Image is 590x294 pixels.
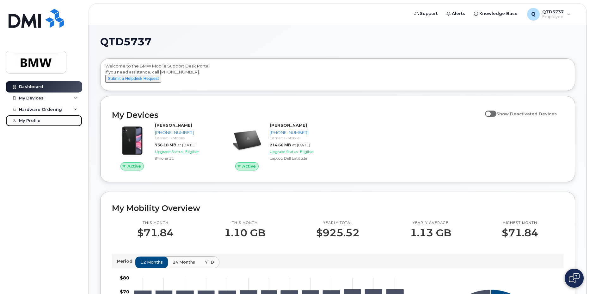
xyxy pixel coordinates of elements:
span: Eligible [185,149,199,154]
span: Active [242,163,256,169]
a: Active[PERSON_NAME][PHONE_NUMBER]Carrier: T-Mobile736.18 MBat [DATE]Upgrade Status:EligibleiPhone 11 [112,122,219,170]
a: Submit a Helpdesk Request [105,76,161,81]
h2: My Devices [112,110,482,120]
span: 24 months [173,259,195,265]
span: Eligible [300,149,313,154]
div: Laptop Dell Latitude [270,156,331,161]
p: Period [117,258,135,264]
p: 1.13 GB [410,227,451,239]
span: at [DATE] [177,143,195,147]
div: Welcome to the BMW Mobile Support Desk Portal If you need assistance, call [PHONE_NUMBER]. [105,63,570,88]
div: Carrier: T-Mobile [270,135,331,141]
p: Yearly total [316,220,360,226]
p: This month [224,220,265,226]
input: Show Deactivated Devices [485,108,490,113]
p: $925.52 [316,227,360,239]
h2: My Mobility Overview [112,203,563,213]
span: Active [127,163,141,169]
span: YTD [205,259,214,265]
span: 214.66 MB [270,143,291,147]
button: Submit a Helpdesk Request [105,75,161,83]
span: Upgrade Status: [155,149,184,154]
div: [PHONE_NUMBER] [155,130,217,136]
p: 1.10 GB [224,227,265,239]
span: Upgrade Status: [270,149,299,154]
p: This month [137,220,174,226]
div: Carrier: T-Mobile [155,135,217,141]
tspan: $80 [120,275,129,281]
img: image20231002-3703462-5yl90i.jpeg [232,125,262,156]
span: QTD5737 [100,37,151,47]
img: Open chat [569,273,580,283]
p: Highest month [502,220,538,226]
strong: [PERSON_NAME] [155,123,192,128]
span: at [DATE] [292,143,310,147]
span: Show Deactivated Devices [496,111,557,116]
p: $71.84 [502,227,538,239]
strong: [PERSON_NAME] [270,123,307,128]
div: iPhone 11 [155,156,217,161]
p: Yearly average [410,220,451,226]
span: 736.18 MB [155,143,176,147]
div: [PHONE_NUMBER] [270,130,331,136]
p: $71.84 [137,227,174,239]
img: iPhone_11.jpg [117,125,147,156]
a: Active[PERSON_NAME][PHONE_NUMBER]Carrier: T-Mobile214.66 MBat [DATE]Upgrade Status:EligibleLaptop... [227,122,334,170]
